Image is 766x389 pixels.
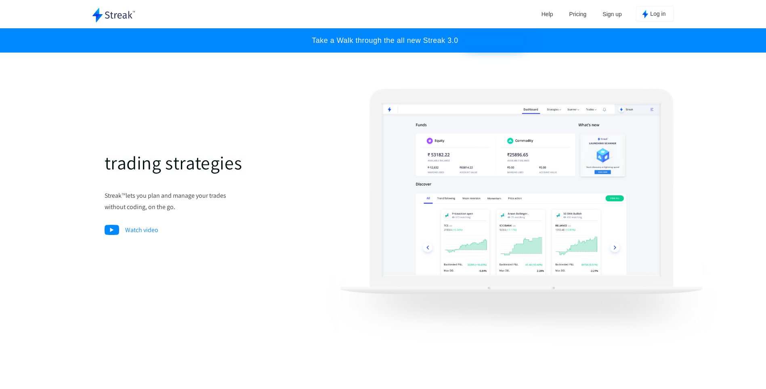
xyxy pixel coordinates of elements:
[105,224,159,235] p: Watch video
[122,192,126,196] sup: TM
[105,224,159,235] a: video_imgWatch video
[304,36,458,45] p: Take a Walk through the all new Streak 3.0
[642,10,648,18] img: kite_logo
[636,6,674,21] button: Log in
[105,190,327,212] p: Streak lets you plan and manage your trades without coding, on the go.
[464,36,525,46] button: WATCH NOW
[92,8,135,22] img: logo
[105,225,120,235] img: video_img
[105,150,242,175] span: trading strategies
[650,11,665,18] span: Log in
[327,89,715,344] img: dashboard_img
[598,8,625,20] a: Sign up
[565,8,591,20] a: Pricing
[537,8,557,20] a: Help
